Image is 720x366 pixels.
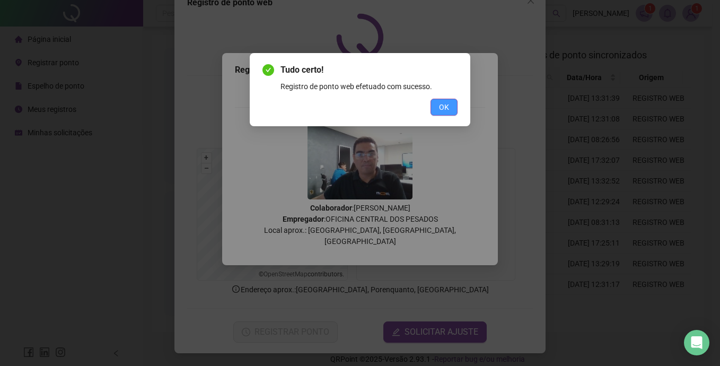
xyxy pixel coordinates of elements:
[280,64,458,76] span: Tudo certo!
[262,64,274,76] span: check-circle
[684,330,709,355] div: Open Intercom Messenger
[280,81,458,92] div: Registro de ponto web efetuado com sucesso.
[439,101,449,113] span: OK
[431,99,458,116] button: OK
